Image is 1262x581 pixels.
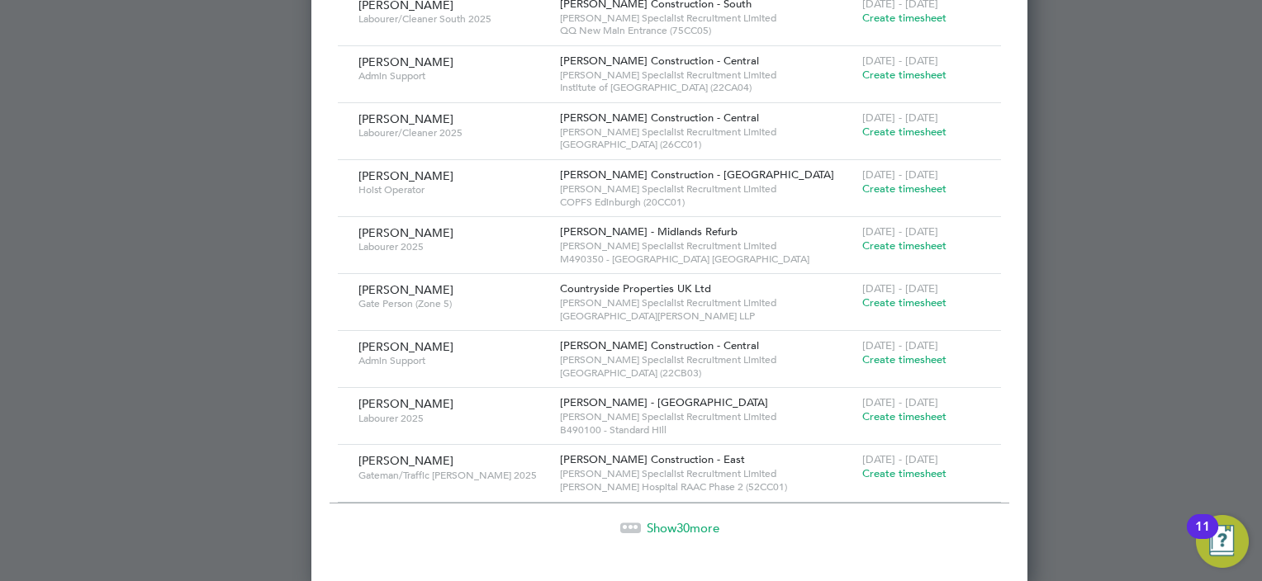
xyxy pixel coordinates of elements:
[560,54,759,68] span: [PERSON_NAME] Construction - Central
[560,395,768,409] span: [PERSON_NAME] - [GEOGRAPHIC_DATA]
[358,12,548,26] span: Labourer/Cleaner South 2025
[560,281,711,295] span: Countryside Properties UK Ltd
[862,466,947,480] span: Create timesheet
[862,11,947,25] span: Create timesheet
[862,338,938,352] span: [DATE] - [DATE]
[862,54,938,68] span: [DATE] - [DATE]
[560,423,854,437] span: B490100 - Standard Hill
[358,111,453,126] span: [PERSON_NAME]
[560,452,745,466] span: [PERSON_NAME] Construction - East
[862,409,947,423] span: Create timesheet
[560,309,854,323] span: [GEOGRAPHIC_DATA][PERSON_NAME] LLP
[862,452,938,466] span: [DATE] - [DATE]
[358,168,453,183] span: [PERSON_NAME]
[862,239,947,253] span: Create timesheet
[862,68,947,82] span: Create timesheet
[358,354,548,367] span: Admin Support
[358,183,548,196] span: Hoist Operator
[560,353,854,366] span: [PERSON_NAME] Specialist Recruitment Limited
[358,339,453,354] span: [PERSON_NAME]
[560,138,854,151] span: [GEOGRAPHIC_DATA] (26CC01)
[1196,515,1249,568] button: Open Resource Center, 11 new notifications
[560,111,759,125] span: [PERSON_NAME] Construction - Central
[560,338,759,352] span: [PERSON_NAME] Construction - Central
[560,24,854,37] span: QQ New Main Entrance (75CC05)
[862,224,938,239] span: [DATE] - [DATE]
[862,395,938,409] span: [DATE] - [DATE]
[560,366,854,380] span: [GEOGRAPHIC_DATA] (22CB03)
[358,297,548,310] span: Gate Person (Zone 5)
[358,282,453,297] span: [PERSON_NAME]
[1195,527,1210,548] div: 11
[358,396,453,411] span: [PERSON_NAME]
[862,111,938,125] span: [DATE] - [DATE]
[862,182,947,196] span: Create timesheet
[560,125,854,139] span: [PERSON_NAME] Specialist Recruitment Limited
[560,224,738,239] span: [PERSON_NAME] - Midlands Refurb
[560,480,854,494] span: [PERSON_NAME] Hospital RAAC Phase 2 (52CC01)
[560,296,854,309] span: [PERSON_NAME] Specialist Recruitment Limited
[862,168,938,182] span: [DATE] - [DATE]
[862,352,947,366] span: Create timesheet
[862,295,947,309] span: Create timesheet
[560,182,854,196] span: [PERSON_NAME] Specialist Recruitment Limited
[560,12,854,25] span: [PERSON_NAME] Specialist Recruitment Limited
[358,469,548,482] span: Gateman/Traffic [PERSON_NAME] 2025
[560,253,854,266] span: M490350 - [GEOGRAPHIC_DATA] [GEOGRAPHIC_DATA]
[647,520,719,536] span: Show more
[358,240,548,253] span: Labourer 2025
[358,54,453,69] span: [PERSON_NAME]
[358,126,548,139] span: Labourer/Cleaner 2025
[560,81,854,94] span: Institute of [GEOGRAPHIC_DATA] (22CA04)
[862,125,947,139] span: Create timesheet
[560,239,854,253] span: [PERSON_NAME] Specialist Recruitment Limited
[358,225,453,240] span: [PERSON_NAME]
[560,467,854,480] span: [PERSON_NAME] Specialist Recruitment Limited
[560,68,854,82] span: [PERSON_NAME] Specialist Recruitment Limited
[358,453,453,468] span: [PERSON_NAME]
[676,520,690,536] span: 30
[358,412,548,425] span: Labourer 2025
[560,196,854,209] span: COPFS Edinburgh (20CC01)
[560,410,854,423] span: [PERSON_NAME] Specialist Recruitment Limited
[560,168,834,182] span: [PERSON_NAME] Construction - [GEOGRAPHIC_DATA]
[358,69,548,83] span: Admin Support
[862,281,938,295] span: [DATE] - [DATE]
